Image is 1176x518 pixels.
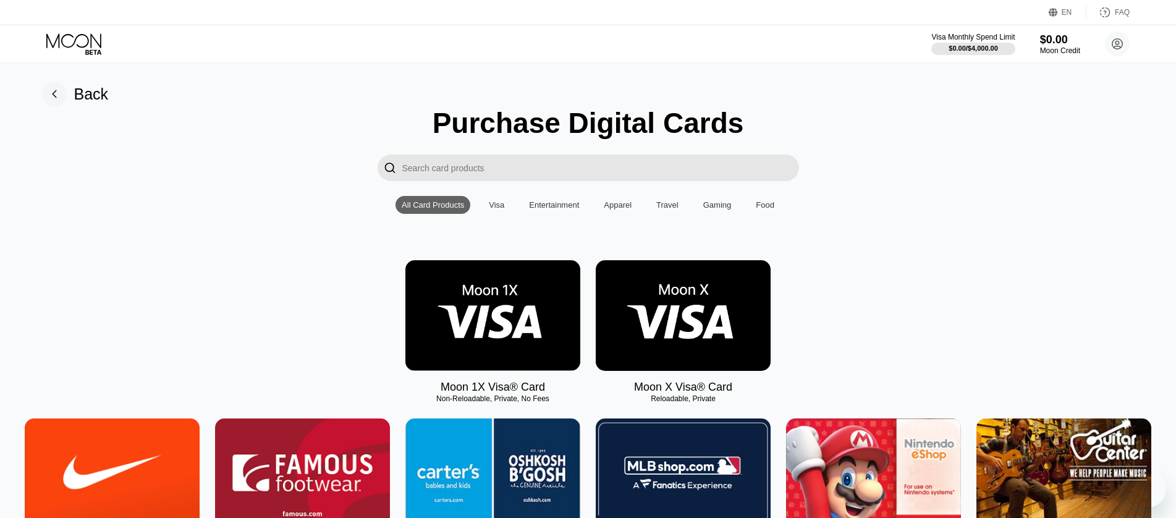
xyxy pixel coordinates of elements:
[756,200,774,210] div: Food
[596,394,771,403] div: Reloadable, Private
[604,200,632,210] div: Apparel
[650,196,685,214] div: Travel
[1049,6,1086,19] div: EN
[74,85,109,103] div: Back
[384,161,396,175] div: 
[1127,469,1166,508] iframe: Button to launch messaging window
[1086,6,1130,19] div: FAQ
[750,196,780,214] div: Food
[402,200,464,210] div: All Card Products
[396,196,470,214] div: All Card Products
[697,196,738,214] div: Gaming
[1040,33,1080,55] div: $0.00Moon Credit
[1040,46,1080,55] div: Moon Credit
[1115,8,1130,17] div: FAQ
[529,200,579,210] div: Entertainment
[378,155,402,181] div: 
[1040,33,1080,46] div: $0.00
[441,381,545,394] div: Moon 1X Visa® Card
[405,394,580,403] div: Non-Reloadable, Private, No Fees
[931,33,1015,41] div: Visa Monthly Spend Limit
[634,381,732,394] div: Moon X Visa® Card
[433,106,744,140] div: Purchase Digital Cards
[656,200,679,210] div: Travel
[489,200,504,210] div: Visa
[1062,8,1072,17] div: EN
[483,196,510,214] div: Visa
[949,45,998,52] div: $0.00 / $4,000.00
[523,196,585,214] div: Entertainment
[703,200,732,210] div: Gaming
[42,82,109,106] div: Back
[402,155,799,181] input: Search card products
[931,33,1015,55] div: Visa Monthly Spend Limit$0.00/$4,000.00
[598,196,638,214] div: Apparel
